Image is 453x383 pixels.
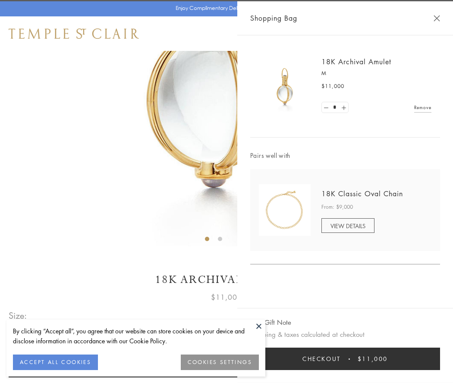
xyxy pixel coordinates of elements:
[434,15,440,22] button: Close Shopping Bag
[321,203,353,211] span: From: $9,000
[322,102,330,113] a: Set quantity to 0
[321,82,344,91] span: $11,000
[339,102,348,113] a: Set quantity to 2
[330,222,365,230] span: VIEW DETAILS
[9,272,444,287] h1: 18K Archival Amulet
[358,354,388,364] span: $11,000
[321,57,391,66] a: 18K Archival Amulet
[176,4,274,13] p: Enjoy Complimentary Delivery & Returns
[250,329,440,340] p: Shipping & taxes calculated at checkout
[9,28,139,39] img: Temple St. Clair
[321,218,374,233] a: VIEW DETAILS
[13,326,259,346] div: By clicking “Accept all”, you agree that our website can store cookies on your device and disclos...
[9,308,28,323] span: Size:
[250,348,440,370] button: Checkout $11,000
[414,103,431,112] a: Remove
[321,69,431,78] p: M
[181,355,259,370] button: COOKIES SETTINGS
[321,189,403,198] a: 18K Classic Oval Chain
[13,355,98,370] button: ACCEPT ALL COOKIES
[259,60,311,112] img: 18K Archival Amulet
[250,317,291,328] button: Add Gift Note
[302,354,341,364] span: Checkout
[259,184,311,236] img: N88865-OV18
[250,13,297,24] span: Shopping Bag
[211,292,242,303] span: $11,000
[250,151,440,160] span: Pairs well with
